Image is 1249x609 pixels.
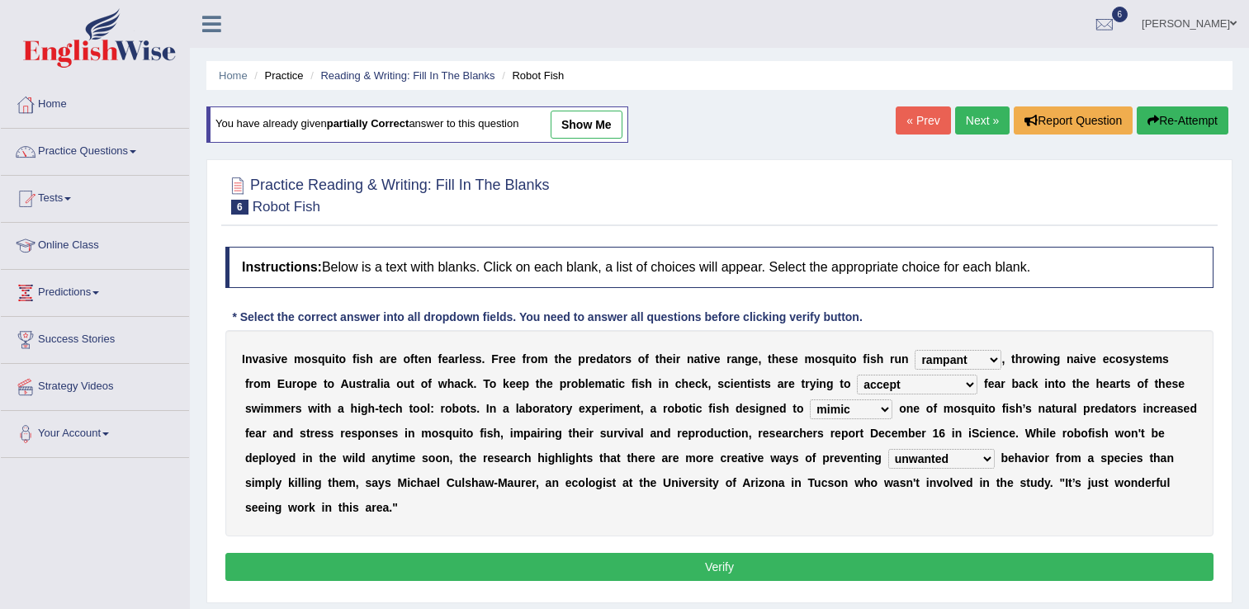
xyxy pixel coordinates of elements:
b: h [645,377,652,390]
b: t [768,352,772,366]
b: o [1058,377,1066,390]
b: t [747,377,751,390]
b: l [459,352,462,366]
b: t [610,352,614,366]
b: e [688,377,695,390]
b: h [366,352,373,366]
b: i [842,352,845,366]
b: e [1103,377,1109,390]
b: o [849,352,857,366]
b: s [1162,352,1169,366]
a: Next » [955,106,1010,135]
b: , [1001,352,1005,366]
b: t [1055,377,1059,390]
small: Robot Fish [253,199,320,215]
b: e [418,352,424,366]
a: Practice Questions [1,129,189,170]
b: s [822,352,829,366]
b: s [360,352,367,366]
b: e [666,352,673,366]
h4: Below is a text with blanks. Click on each blank, a list of choices will appear. Select the appro... [225,247,1214,288]
b: o [1137,377,1144,390]
b: f [245,377,249,390]
b: m [261,377,271,390]
b: c [461,377,467,390]
b: f [523,352,527,366]
b: t [1142,352,1146,366]
b: m [294,352,304,366]
b: c [1025,377,1032,390]
b: u [894,352,901,366]
b: k [467,377,474,390]
button: Report Question [1014,106,1133,135]
a: Predictions [1,270,189,311]
b: s [1171,377,1178,390]
b: v [275,352,281,366]
b: n [819,377,826,390]
b: g [745,352,752,366]
div: You have already given answer to this question [206,106,628,143]
b: h [877,352,884,366]
b: v [707,352,714,366]
b: s [1123,352,1129,366]
b: f [352,352,357,366]
b: o [459,402,466,415]
b: r [291,402,295,415]
b: n [687,352,694,366]
b: l [377,377,381,390]
b: o [571,377,579,390]
b: r [585,352,589,366]
a: « Prev [896,106,950,135]
b: v [1083,352,1090,366]
b: h [447,377,455,390]
b: t [1011,352,1015,366]
b: F [491,352,499,366]
b: a [995,377,1001,390]
b: l [516,402,519,415]
b: s [625,352,632,366]
b: e [565,352,572,366]
b: s [296,402,302,415]
b: u [835,352,843,366]
b: a [778,377,784,390]
b: i [357,402,361,415]
b: e [516,377,523,390]
b: i [332,352,335,366]
b: a [519,402,526,415]
b: o [328,377,335,390]
a: Strategy Videos [1,364,189,405]
b: d [596,352,603,366]
b: w [252,402,261,415]
b: t [840,377,844,390]
b: e [734,377,740,390]
b: p [578,352,585,366]
b: h [1015,352,1023,366]
b: f [1144,377,1148,390]
a: Online Class [1,223,189,264]
b: s [638,377,645,390]
b: r [890,352,894,366]
b: n [737,352,745,366]
b: c [618,377,625,390]
b: i [659,377,662,390]
b: o [445,402,452,415]
a: Home [1,82,189,123]
b: e [1166,377,1172,390]
b: t [410,377,414,390]
b: c [675,377,682,390]
b: t [379,402,383,415]
b: b [525,402,532,415]
b: u [349,377,357,390]
b: h [540,377,547,390]
b: u [404,377,411,390]
b: h [351,402,358,415]
b: e [778,352,785,366]
b: n [490,402,497,415]
b: s [785,352,792,366]
b: h [682,377,689,390]
b: a [384,377,390,390]
b: s [755,377,761,390]
b: n [424,352,432,366]
b: c [695,377,702,390]
b: a [1109,377,1116,390]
